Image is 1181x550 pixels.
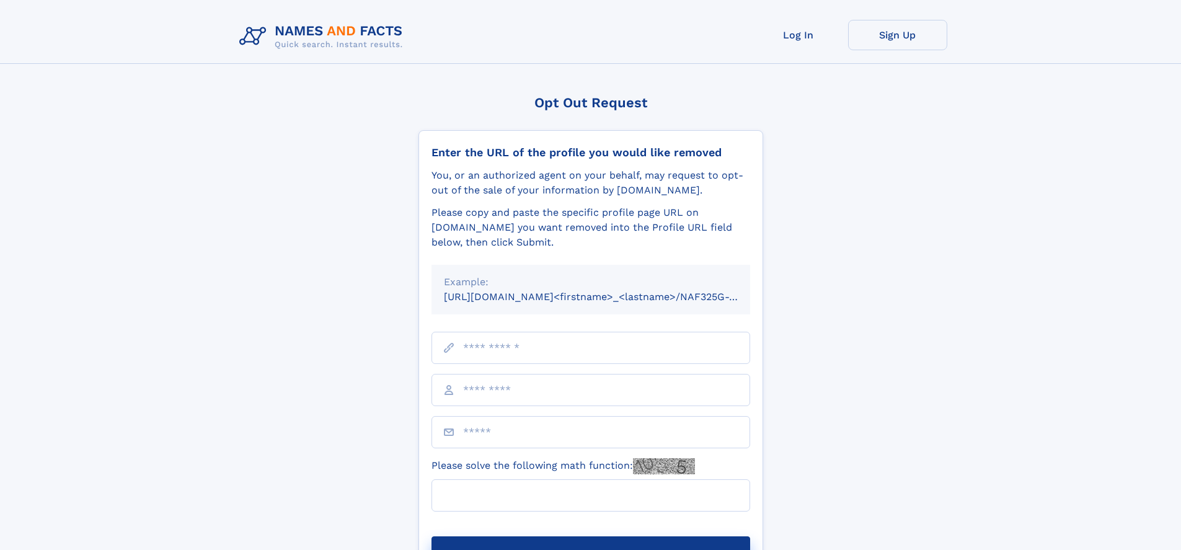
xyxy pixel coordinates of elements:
[431,146,750,159] div: Enter the URL of the profile you would like removed
[848,20,947,50] a: Sign Up
[749,20,848,50] a: Log In
[418,95,763,110] div: Opt Out Request
[444,291,774,303] small: [URL][DOMAIN_NAME]<firstname>_<lastname>/NAF325G-xxxxxxxx
[431,205,750,250] div: Please copy and paste the specific profile page URL on [DOMAIN_NAME] you want removed into the Pr...
[444,275,738,290] div: Example:
[234,20,413,53] img: Logo Names and Facts
[431,458,695,474] label: Please solve the following math function:
[431,168,750,198] div: You, or an authorized agent on your behalf, may request to opt-out of the sale of your informatio...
